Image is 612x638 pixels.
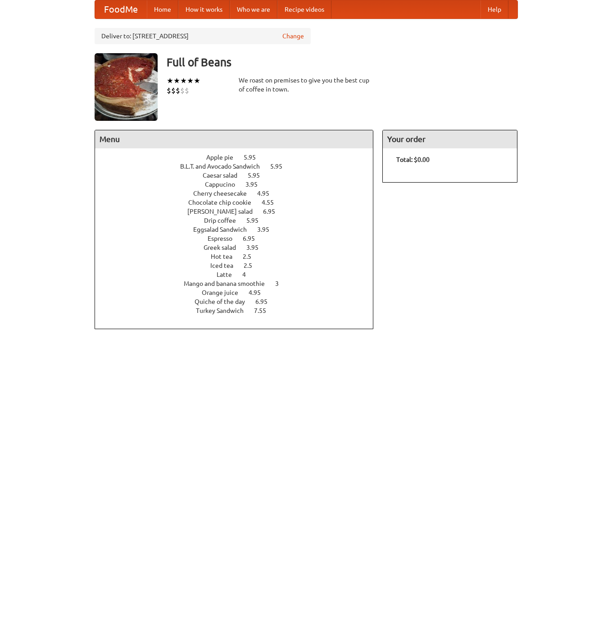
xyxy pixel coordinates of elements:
span: Chocolate chip cookie [188,199,260,206]
span: 4.95 [249,289,270,296]
a: Caesar salad 5.95 [203,172,277,179]
span: 6.95 [243,235,264,242]
a: Eggsalad Sandwich 3.95 [193,226,286,233]
span: B.L.T. and Avocado Sandwich [180,163,269,170]
li: ★ [194,76,200,86]
span: 5.95 [270,163,291,170]
a: Quiche of the day 6.95 [195,298,284,305]
span: [PERSON_NAME] salad [187,208,262,215]
a: FoodMe [95,0,147,18]
a: How it works [178,0,230,18]
span: 4.55 [262,199,283,206]
a: Turkey Sandwich 7.55 [196,307,283,314]
span: Eggsalad Sandwich [193,226,256,233]
img: angular.jpg [95,53,158,121]
a: Hot tea 2.5 [211,253,268,260]
span: Iced tea [210,262,242,269]
li: $ [185,86,189,96]
span: Greek salad [204,244,245,251]
span: 3.95 [246,244,267,251]
a: Latte 4 [217,271,263,278]
a: Chocolate chip cookie 4.55 [188,199,290,206]
span: Cherry cheesecake [193,190,256,197]
a: Who we are [230,0,277,18]
div: We roast on premises to give you the best cup of coffee in town. [239,76,374,94]
li: ★ [167,76,173,86]
span: Apple pie [206,154,242,161]
a: Recipe videos [277,0,331,18]
li: $ [171,86,176,96]
span: 3.95 [245,181,267,188]
span: 4.95 [257,190,278,197]
span: 3 [275,280,288,287]
span: 6.95 [255,298,277,305]
a: Mango and banana smoothie 3 [184,280,295,287]
span: Latte [217,271,241,278]
a: Cappucino 3.95 [205,181,274,188]
a: Orange juice 4.95 [202,289,277,296]
a: Drip coffee 5.95 [204,217,275,224]
h4: Your order [383,130,517,148]
h4: Menu [95,130,373,148]
a: Home [147,0,178,18]
span: 5.95 [246,217,267,224]
span: 2.5 [243,253,260,260]
h3: Full of Beans [167,53,518,71]
a: Espresso 6.95 [208,235,272,242]
span: 5.95 [244,154,265,161]
span: Drip coffee [204,217,245,224]
span: Cappucino [205,181,244,188]
a: Greek salad 3.95 [204,244,275,251]
span: 2.5 [244,262,261,269]
span: Caesar salad [203,172,246,179]
li: $ [180,86,185,96]
li: ★ [173,76,180,86]
li: ★ [180,76,187,86]
span: 5.95 [248,172,269,179]
a: Iced tea 2.5 [210,262,269,269]
span: Hot tea [211,253,241,260]
span: 7.55 [254,307,275,314]
span: Turkey Sandwich [196,307,253,314]
a: Apple pie 5.95 [206,154,272,161]
a: Change [282,32,304,41]
li: ★ [187,76,194,86]
span: Orange juice [202,289,247,296]
span: Quiche of the day [195,298,254,305]
li: $ [167,86,171,96]
a: Cherry cheesecake 4.95 [193,190,286,197]
div: Deliver to: [STREET_ADDRESS] [95,28,311,44]
span: Mango and banana smoothie [184,280,274,287]
li: $ [176,86,180,96]
a: [PERSON_NAME] salad 6.95 [187,208,292,215]
a: Help [481,0,508,18]
span: Espresso [208,235,241,242]
span: 6.95 [263,208,284,215]
span: 4 [242,271,255,278]
span: 3.95 [257,226,278,233]
b: Total: $0.00 [396,156,430,163]
a: B.L.T. and Avocado Sandwich 5.95 [180,163,299,170]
